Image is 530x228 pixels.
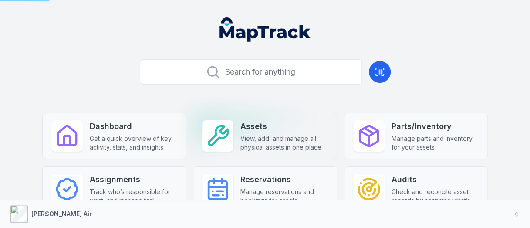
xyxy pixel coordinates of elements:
[225,66,295,78] span: Search for anything
[240,187,328,205] span: Manage reservations and bookings for assets.
[140,59,362,85] button: Search for anything
[392,134,479,152] span: Manage parts and inventory for your assets.
[392,187,479,214] span: Check and reconcile asset records by scanning what’s actually on the ground.
[31,210,92,218] strong: [PERSON_NAME] Air
[42,113,186,159] a: DashboardGet a quick overview of key activity, stats, and insights.
[193,166,337,212] a: ReservationsManage reservations and bookings for assets.
[344,166,488,221] a: AuditsCheck and reconcile asset records by scanning what’s actually on the ground.
[90,120,177,133] strong: Dashboard
[392,120,479,133] strong: Parts/Inventory
[90,187,177,214] span: Track who’s responsible for what, and manage task ownership.
[206,17,325,42] nav: Global
[90,174,177,186] strong: Assignments
[240,134,328,152] span: View, add, and manage all physical assets in one place.
[240,174,328,186] strong: Reservations
[193,113,337,159] a: AssetsView, add, and manage all physical assets in one place.
[42,166,186,221] a: AssignmentsTrack who’s responsible for what, and manage task ownership.
[90,134,177,152] span: Get a quick overview of key activity, stats, and insights.
[344,113,488,159] a: Parts/InventoryManage parts and inventory for your assets.
[392,174,479,186] strong: Audits
[240,120,328,133] strong: Assets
